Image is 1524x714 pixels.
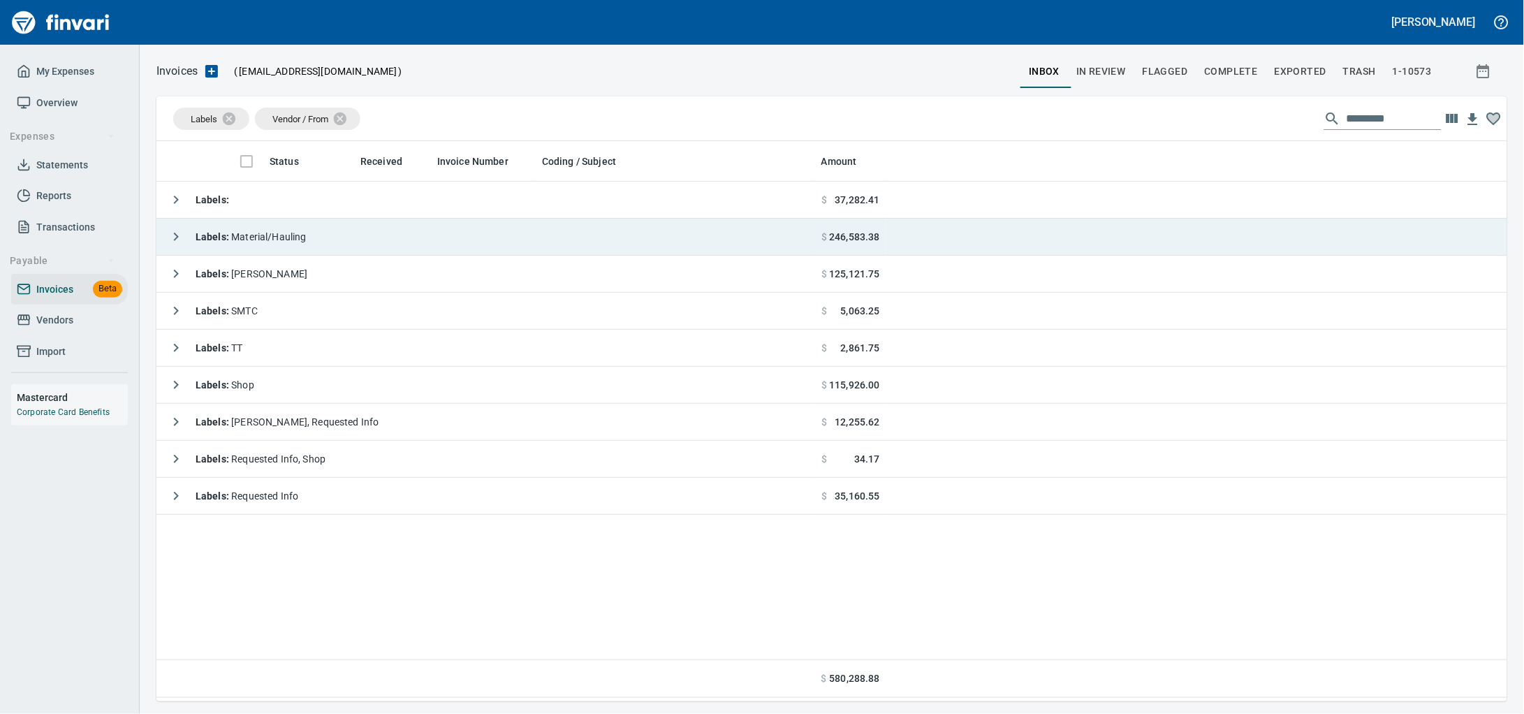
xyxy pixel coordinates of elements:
span: Vendors [36,312,73,329]
span: Amount [821,153,857,170]
span: 115,926.00 [830,378,881,392]
span: In Review [1076,63,1126,80]
span: Labels [191,114,217,124]
a: Import [11,336,128,367]
span: $ [821,671,827,686]
span: Invoice Number [437,153,527,170]
span: Payable [10,252,115,270]
button: Download Table [1463,109,1483,130]
span: $ [821,378,827,392]
strong: Labels : [196,379,231,391]
strong: Labels : [196,194,229,205]
nav: breadcrumb [156,63,198,80]
span: Received [360,153,420,170]
span: $ [821,230,827,244]
span: 125,121.75 [830,267,881,281]
span: Overview [36,94,78,112]
strong: Labels : [196,305,231,316]
span: [PERSON_NAME] [196,268,307,279]
span: Invoices [36,281,73,298]
span: 12,255.62 [835,415,880,429]
a: Statements [11,150,128,181]
span: My Expenses [36,63,94,80]
span: Complete [1205,63,1258,80]
a: Transactions [11,212,128,243]
button: Choose columns to display [1442,108,1463,129]
span: $ [821,341,827,355]
span: Exported [1275,63,1326,80]
span: 1-10573 [1393,63,1432,80]
span: $ [821,415,827,429]
button: Upload an Invoice [198,63,226,80]
button: Expenses [4,124,121,150]
span: Requested Info [196,490,298,502]
strong: Labels : [196,416,231,428]
span: SMTC [196,305,258,316]
div: Vendor / From [255,108,360,130]
button: [PERSON_NAME] [1389,11,1479,33]
span: [EMAIL_ADDRESS][DOMAIN_NAME] [237,64,398,78]
span: trash [1343,63,1376,80]
p: ( ) [226,64,402,78]
span: $ [821,193,827,207]
h6: Mastercard [17,390,128,405]
span: Coding / Subject [542,153,634,170]
strong: Labels : [196,231,231,242]
span: Flagged [1143,63,1188,80]
span: TT [196,342,243,354]
span: Status [270,153,317,170]
span: Amount [821,153,875,170]
img: Finvari [8,6,113,39]
strong: Labels : [196,268,231,279]
div: Labels [173,108,249,130]
span: 580,288.88 [830,671,880,686]
span: Received [360,153,402,170]
strong: Labels : [196,490,231,502]
span: $ [821,452,827,466]
span: Vendor / From [272,114,328,124]
strong: Labels : [196,453,231,465]
span: Material/Hauling [196,231,307,242]
span: Import [36,343,66,360]
span: Shop [196,379,254,391]
span: Invoice Number [437,153,508,170]
p: Invoices [156,63,198,80]
a: InvoicesBeta [11,274,128,305]
span: Status [270,153,299,170]
span: Expenses [10,128,115,145]
span: Statements [36,156,88,174]
span: 37,282.41 [835,193,880,207]
h5: [PERSON_NAME] [1392,15,1476,29]
a: Overview [11,87,128,119]
button: Show invoices within a particular date range [1463,59,1507,84]
span: Requested Info, Shop [196,453,325,465]
button: Payable [4,248,121,274]
span: inbox [1029,63,1060,80]
a: Vendors [11,305,128,336]
span: [PERSON_NAME], Requested Info [196,416,379,428]
a: Reports [11,180,128,212]
span: Transactions [36,219,95,236]
strong: Labels : [196,342,231,354]
span: Reports [36,187,71,205]
span: 5,063.25 [841,304,880,318]
span: Coding / Subject [542,153,616,170]
span: 2,861.75 [841,341,880,355]
span: Beta [93,281,122,297]
span: $ [821,267,827,281]
span: 246,583.38 [830,230,881,244]
a: Corporate Card Benefits [17,407,110,417]
button: Column choices favorited. Click to reset to default [1483,108,1504,129]
span: $ [821,489,827,503]
a: My Expenses [11,56,128,87]
span: $ [821,304,827,318]
span: 35,160.55 [835,489,880,503]
span: 34.17 [854,452,880,466]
